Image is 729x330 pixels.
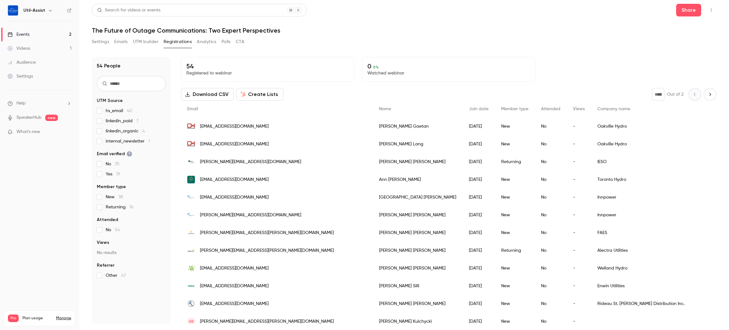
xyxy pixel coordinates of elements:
[373,206,463,224] div: [PERSON_NAME] [PERSON_NAME]
[200,318,334,325] span: [PERSON_NAME][EMAIL_ADDRESS][PERSON_NAME][DOMAIN_NAME]
[495,224,535,242] div: New
[136,119,139,123] span: 7
[97,98,166,279] section: facet-groups
[200,265,269,272] span: [EMAIL_ADDRESS][DOMAIN_NAME]
[373,277,463,295] div: [PERSON_NAME] Silli
[463,206,495,224] div: [DATE]
[704,88,716,101] button: Next page
[16,129,40,135] span: What's new
[495,206,535,224] div: New
[535,259,567,277] div: No
[121,273,126,278] span: 47
[541,107,560,111] span: Attended
[501,107,528,111] span: Member type
[16,114,41,121] a: SpeakerHub
[106,108,132,114] span: hs_email
[463,188,495,206] div: [DATE]
[535,117,567,135] div: No
[187,229,195,237] img: fortisbc.com
[187,282,195,290] img: enwin.com
[106,138,150,144] span: internal_newsletter
[373,153,463,171] div: [PERSON_NAME] [PERSON_NAME]
[97,262,115,269] span: Referrer
[573,107,585,111] span: Views
[127,109,132,113] span: 40
[97,98,123,104] span: UTM Source
[200,141,269,148] span: [EMAIL_ADDRESS][DOMAIN_NAME]
[463,242,495,259] div: [DATE]
[8,31,29,38] div: Events
[23,7,45,14] h6: Util-Assist
[567,117,591,135] div: -
[373,171,463,188] div: Ann [PERSON_NAME]
[115,162,120,166] span: 35
[535,295,567,313] div: No
[567,277,591,295] div: -
[164,37,192,47] button: Registrations
[200,123,269,130] span: [EMAIL_ADDRESS][DOMAIN_NAME]
[463,153,495,171] div: [DATE]
[373,224,463,242] div: [PERSON_NAME] [PERSON_NAME]
[200,212,301,219] span: [PERSON_NAME][EMAIL_ADDRESS][DOMAIN_NAME]
[8,45,30,52] div: Videos
[187,176,195,183] img: torontohydro.com
[463,171,495,188] div: [DATE]
[106,161,120,167] span: No
[8,314,19,322] span: Pro
[367,62,530,70] p: 0
[106,128,145,134] span: linkedin_organic
[97,239,109,246] span: Views
[116,172,120,176] span: 19
[118,195,123,199] span: 38
[495,117,535,135] div: New
[92,37,109,47] button: Settings
[187,264,195,272] img: wellandhydro.com
[221,37,231,47] button: Polls
[16,100,26,107] span: Help
[187,300,195,308] img: rslu.ca
[535,188,567,206] div: No
[56,316,71,321] a: Manage
[92,27,716,34] h1: The Future of Outage Communications: Two Expert Perspectives
[129,205,134,209] span: 16
[567,259,591,277] div: -
[197,37,216,47] button: Analytics
[535,171,567,188] div: No
[114,37,128,47] button: Emails
[567,295,591,313] div: -
[379,107,391,111] span: Name
[22,316,52,321] span: Plan usage
[106,272,126,279] span: Other
[97,62,121,70] h1: 54 People
[186,62,349,70] p: 54
[8,73,33,79] div: Settings
[142,129,145,133] span: 4
[200,247,334,254] span: [PERSON_NAME][EMAIL_ADDRESS][PERSON_NAME][DOMAIN_NAME]
[567,224,591,242] div: -
[181,88,234,101] button: Download CSV
[115,228,120,232] span: 54
[8,59,36,66] div: Audience
[535,224,567,242] div: No
[186,70,349,76] p: Registered to webinar
[469,107,489,111] span: Join date
[97,250,166,256] p: No results
[495,188,535,206] div: New
[200,194,269,201] span: [EMAIL_ADDRESS][DOMAIN_NAME]
[97,184,126,190] span: Member type
[463,117,495,135] div: [DATE]
[8,100,72,107] li: help-dropdown-opener
[187,194,195,201] img: innpower.ca
[8,5,18,16] img: Util-Assist
[133,37,159,47] button: UTM builder
[463,135,495,153] div: [DATE]
[567,135,591,153] div: -
[667,91,683,98] p: Out of 2
[463,224,495,242] div: [DATE]
[187,123,195,130] img: oakvillehydro.com
[463,295,495,313] div: [DATE]
[97,217,118,223] span: Attended
[187,211,195,219] img: innpower.ca
[535,277,567,295] div: No
[463,259,495,277] div: [DATE]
